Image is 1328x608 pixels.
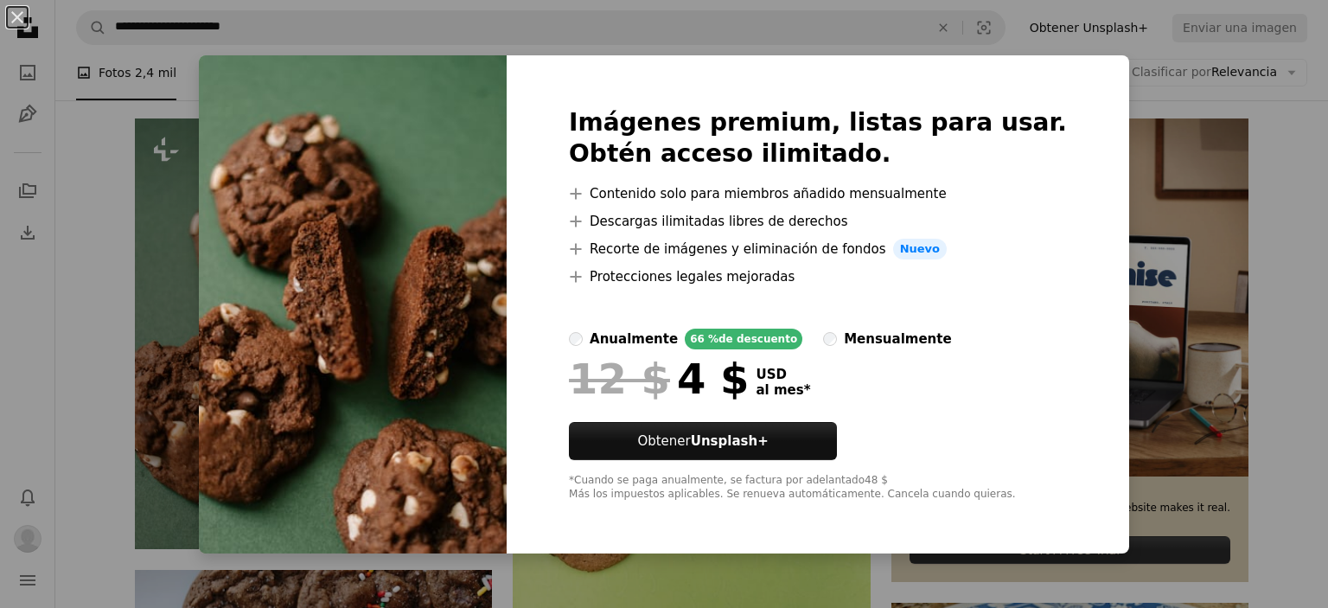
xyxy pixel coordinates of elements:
[569,239,1067,259] li: Recorte de imágenes y eliminación de fondos
[893,239,947,259] span: Nuevo
[569,183,1067,204] li: Contenido solo para miembros añadido mensualmente
[569,474,1067,502] div: *Cuando se paga anualmente, se factura por adelantado 48 $ Más los impuestos aplicables. Se renue...
[823,332,837,346] input: mensualmente
[569,107,1067,170] h2: Imágenes premium, listas para usar. Obtén acceso ilimitado.
[569,266,1067,287] li: Protecciones legales mejoradas
[569,422,837,460] a: ObtenerUnsplash+
[756,382,810,398] span: al mes *
[569,356,749,401] div: 4 $
[569,211,1067,232] li: Descargas ilimitadas libres de derechos
[844,329,951,349] div: mensualmente
[569,356,670,401] span: 12 $
[685,329,802,349] div: 66 % de descuento
[199,55,507,554] img: premium_photo-1666976136060-c9a29fb829b3
[691,433,769,449] strong: Unsplash+
[590,329,678,349] div: anualmente
[569,332,583,346] input: anualmente66 %de descuento
[756,367,810,382] span: USD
